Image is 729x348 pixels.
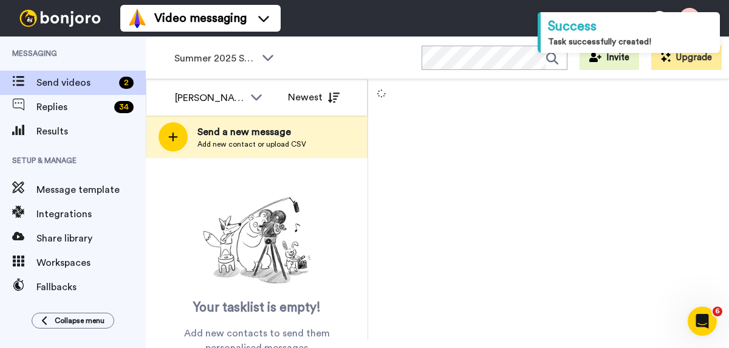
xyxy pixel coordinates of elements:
span: Send a new message [197,125,306,139]
span: 6 [713,307,722,316]
div: 2 [119,77,134,89]
span: Video messaging [154,10,247,27]
span: Send videos [36,75,114,90]
span: Integrations [36,207,146,221]
span: Message template [36,183,146,197]
img: bj-logo-header-white.svg [15,10,106,27]
span: Share library [36,231,146,246]
span: Add new contact or upload CSV [197,139,306,149]
span: Your tasklist is empty! [193,299,321,317]
span: Replies [36,100,109,114]
iframe: Intercom live chat [688,307,717,336]
div: Success [548,17,713,36]
div: Task successfully created! [548,36,713,48]
span: Results [36,124,146,139]
div: 34 [114,101,134,113]
button: Invite [580,46,639,70]
span: Summer 2025 Surveys [174,51,256,66]
button: Newest [279,85,349,110]
img: vm-color.svg [128,9,147,28]
button: Upgrade [651,46,722,70]
button: Collapse menu [32,313,114,329]
span: Fallbacks [36,280,146,294]
span: Collapse menu [55,316,104,325]
span: Workspaces [36,256,146,270]
div: [PERSON_NAME] [175,91,244,105]
img: ready-set-action.png [196,192,318,290]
